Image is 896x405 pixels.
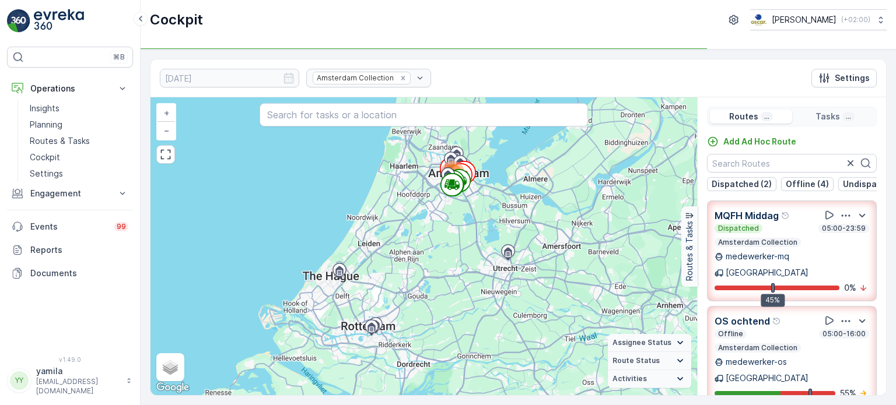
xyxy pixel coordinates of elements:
p: Documents [30,267,128,279]
p: medewerker-os [726,356,787,368]
summary: Route Status [608,352,691,370]
p: Events [30,221,107,233]
p: Reports [30,244,128,256]
p: 05:00-23:59 [821,224,867,233]
p: medewerker-mq [726,251,789,262]
a: Zoom In [157,104,175,122]
a: Open this area in Google Maps (opens a new window) [153,380,192,395]
span: Activities [612,374,647,383]
span: v 1.49.0 [7,356,133,363]
div: YY [10,371,29,390]
p: [GEOGRAPHIC_DATA] [726,267,808,279]
input: Search for tasks or a location [260,103,587,126]
p: Engagement [30,188,110,199]
p: 55 % [840,388,856,399]
p: Dispatched [717,224,760,233]
p: 99 [117,222,126,231]
p: Settings [30,168,63,179]
button: Offline (4) [781,177,834,191]
button: Settings [811,69,877,87]
p: Cockpit [30,152,60,163]
span: + [164,108,169,118]
button: YYyamila[EMAIL_ADDRESS][DOMAIN_NAME] [7,365,133,396]
button: [PERSON_NAME](+02:00) [750,9,887,30]
p: [GEOGRAPHIC_DATA] [726,372,808,384]
div: Help Tooltip Icon [772,316,782,326]
p: MQFH Middag [715,209,779,223]
div: 45% [761,294,785,307]
a: Planning [25,117,133,133]
div: 249 [441,161,464,184]
p: ⌘B [113,52,125,62]
button: Engagement [7,182,133,205]
a: Routes & Tasks [25,133,133,149]
input: Search Routes [707,154,877,172]
p: Add Ad Hoc Route [723,136,796,147]
a: Events99 [7,215,133,238]
a: Reports [7,238,133,262]
p: OS ochtend [715,314,770,328]
p: Operations [30,83,110,94]
img: Google [153,380,192,395]
a: Cockpit [25,149,133,165]
summary: Activities [608,370,691,388]
p: Cockpit [150,10,203,29]
span: Route Status [612,356,660,365]
img: basis-logo_rgb2x.png [750,13,767,26]
p: Offline (4) [786,178,829,190]
span: Assignee Status [612,338,671,347]
p: Planning [30,119,62,131]
p: ... [845,112,852,121]
p: Routes [729,111,758,122]
p: Settings [835,72,870,84]
a: Add Ad Hoc Route [707,136,796,147]
p: 05:00-16:00 [821,329,867,339]
button: Operations [7,77,133,100]
summary: Assignee Status [608,334,691,352]
button: Dispatched (2) [707,177,776,191]
p: ... [763,112,771,121]
p: Dispatched (2) [712,178,772,190]
a: Settings [25,165,133,182]
p: Offline [717,329,744,339]
span: − [164,125,170,135]
p: Amsterdam Collection [717,343,799,353]
a: Documents [7,262,133,285]
img: logo [7,9,30,33]
a: Layers [157,354,183,380]
p: Routes & Tasks [30,135,90,147]
a: Zoom Out [157,122,175,139]
p: yamila [36,365,120,377]
p: 0 % [844,282,856,294]
div: Help Tooltip Icon [781,211,790,220]
p: Routes & Tasks [684,221,695,281]
p: Amsterdam Collection [717,238,799,247]
p: Insights [30,103,60,114]
p: Tasks [815,111,840,122]
p: [EMAIL_ADDRESS][DOMAIN_NAME] [36,377,120,396]
img: logo_light-DOdMpM7g.png [34,9,84,33]
input: dd/mm/yyyy [160,69,299,87]
a: Insights [25,100,133,117]
p: [PERSON_NAME] [772,14,836,26]
p: ( +02:00 ) [841,15,870,24]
